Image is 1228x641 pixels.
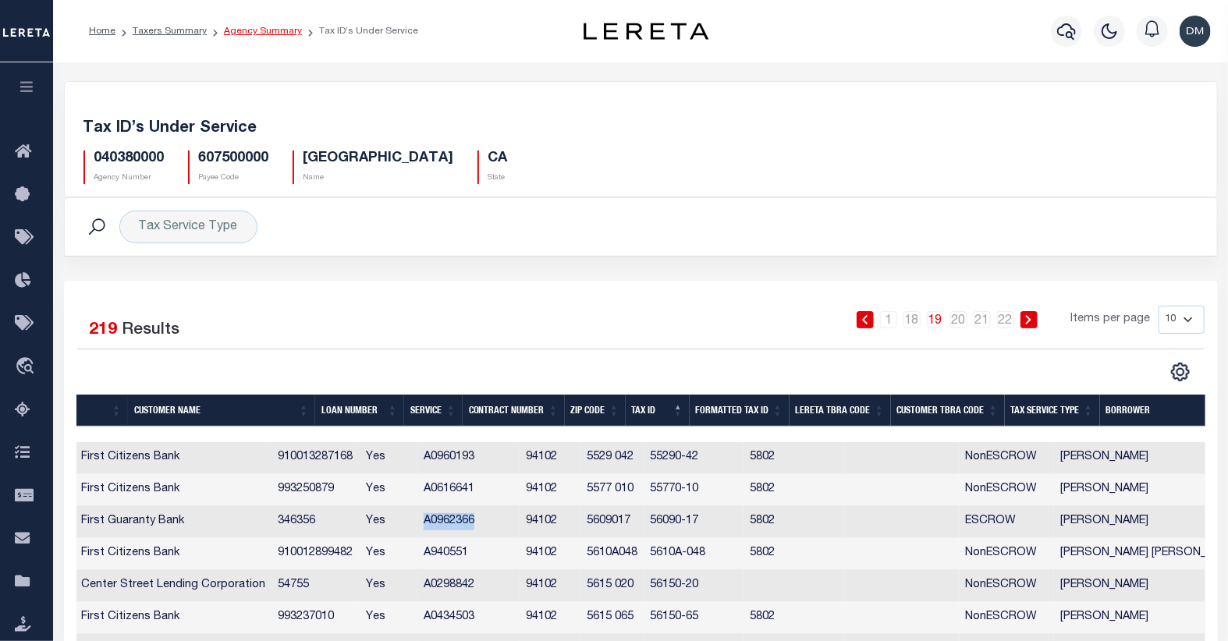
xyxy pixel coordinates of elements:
[360,442,417,474] td: Yes
[644,570,744,602] td: 56150-20
[272,506,360,538] td: 346356
[626,395,690,427] th: Tax ID: activate to sort column descending
[303,172,454,184] p: Name
[75,506,272,538] td: First Guaranty Bank
[744,442,845,474] td: 5802
[580,474,644,506] td: 5577 010
[790,395,891,427] th: LERETA TBRA Code: activate to sort column ascending
[974,311,991,328] a: 21
[520,538,580,570] td: 94102
[75,538,272,570] td: First Citizens Bank
[417,506,520,538] td: A0962366
[272,538,360,570] td: 910012899482
[272,474,360,506] td: 993250879
[1005,395,1100,427] th: Tax Service Type: activate to sort column ascending
[580,570,644,602] td: 5615 020
[94,172,165,184] p: Agency Number
[272,442,360,474] td: 910013287168
[360,602,417,634] td: Yes
[272,570,360,602] td: 54755
[520,442,580,474] td: 94102
[404,395,463,427] th: Service: activate to sort column ascending
[90,322,118,338] span: 219
[959,570,1054,602] td: NonESCROW
[94,151,165,168] h5: 040380000
[360,570,417,602] td: Yes
[520,474,580,506] td: 94102
[360,474,417,506] td: Yes
[644,538,744,570] td: 5610A-048
[128,395,315,427] th: Customer Name: activate to sort column ascending
[199,151,269,168] h5: 607500000
[360,538,417,570] td: Yes
[744,602,845,634] td: 5802
[89,27,115,36] a: Home
[417,602,520,634] td: A0434503
[1071,311,1151,328] span: Items per page
[644,474,744,506] td: 55770-10
[744,474,845,506] td: 5802
[360,506,417,538] td: Yes
[584,23,708,40] img: logo-dark.svg
[959,506,1054,538] td: ESCROW
[199,172,269,184] p: Payee Code
[580,602,644,634] td: 5615 065
[488,151,508,168] h5: CA
[224,27,302,36] a: Agency Summary
[1180,16,1211,47] img: svg+xml;base64,PHN2ZyB4bWxucz0iaHR0cDovL3d3dy53My5vcmcvMjAwMC9zdmciIHBvaW50ZXItZXZlbnRzPSJub25lIi...
[15,357,40,377] i: travel_explore
[580,506,644,538] td: 5609017
[133,27,207,36] a: Taxers Summary
[744,538,845,570] td: 5802
[463,395,565,427] th: Contract Number: activate to sort column ascending
[744,506,845,538] td: 5802
[959,474,1054,506] td: NonESCROW
[75,474,272,506] td: First Citizens Bank
[959,602,1054,634] td: NonESCROW
[488,172,508,184] p: State
[83,119,1198,138] h5: Tax ID’s Under Service
[417,538,520,570] td: A940551
[417,474,520,506] td: A0616641
[644,506,744,538] td: 56090-17
[520,570,580,602] td: 94102
[580,538,644,570] td: 5610A048
[417,570,520,602] td: A0298842
[119,211,257,243] div: Tax Service Type
[75,602,272,634] td: First Citizens Bank
[644,442,744,474] td: 55290-42
[580,442,644,474] td: 5529 042
[959,442,1054,474] td: NonESCROW
[950,311,967,328] a: 20
[520,602,580,634] td: 94102
[75,442,272,474] td: First Citizens Bank
[303,151,454,168] h5: [GEOGRAPHIC_DATA]
[565,395,626,427] th: Zip Code: activate to sort column ascending
[417,442,520,474] td: A0960193
[315,395,404,427] th: Loan Number: activate to sort column ascending
[520,506,580,538] td: 94102
[891,395,1005,427] th: Customer TBRA Code: activate to sort column ascending
[903,311,921,328] a: 18
[997,311,1014,328] a: 22
[75,570,272,602] td: Center Street Lending Corporation
[690,395,790,427] th: Formatted Tax ID: activate to sort column ascending
[302,24,418,38] li: Tax ID’s Under Service
[927,311,944,328] a: 19
[272,602,360,634] td: 993237010
[880,311,897,328] a: 1
[644,602,744,634] td: 56150-65
[122,318,180,343] label: Results
[959,538,1054,570] td: NonESCROW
